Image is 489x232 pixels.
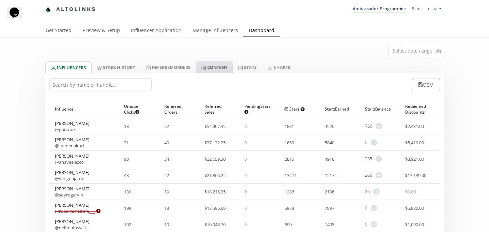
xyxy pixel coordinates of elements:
[124,140,129,146] span: 31
[49,78,152,91] input: Search by name or handle...
[412,78,440,91] button: CSV
[244,156,247,162] span: 0
[204,189,226,195] span: $ 18,216.35
[164,156,169,162] span: 34
[45,61,92,73] a: INFLUENCERS
[365,139,367,146] span: 0
[55,159,84,165] a: @anaveelazco
[325,189,334,195] span: 2196
[353,5,406,13] a: Ambassador Program ★
[164,205,169,211] span: 13
[365,188,370,195] span: 25
[55,218,89,231] div: [PERSON_NAME]
[405,189,416,195] span: $ 0.00
[55,192,83,198] a: @soyrogarvin
[325,156,334,162] span: 4918
[55,175,85,182] a: @vanguajardo
[55,224,88,231] a: @delfinafossati_
[285,156,294,162] span: 2815
[376,156,382,162] span: +
[285,205,294,211] span: 5978
[124,172,129,178] span: 48
[55,143,84,149] a: @_ximenakuri
[325,172,337,178] span: 15174
[124,205,131,211] span: 199
[405,100,434,118] div: Redeemed Discounts
[365,221,367,228] span: 0
[262,61,295,73] a: CHARTS
[428,5,437,12] span: ellaz
[124,156,129,162] span: 93
[164,123,169,129] span: 52
[285,123,294,129] span: 1831
[371,205,377,211] span: +
[55,202,101,214] div: [PERSON_NAME]
[164,172,169,178] span: 22
[405,205,424,211] span: $ 5,830.00
[164,140,169,146] span: 40
[244,103,271,115] span: Pending Starz
[365,205,367,211] span: 0
[204,156,226,162] span: $ 22,659.30
[371,139,377,146] span: +
[124,189,131,195] span: 139
[204,221,226,228] span: $ 10,048.70
[285,106,305,112] span: Starz
[196,61,233,73] a: Content
[233,61,262,73] a: Stats
[92,61,141,73] a: Starz HISTORY
[412,5,423,12] a: Plans
[405,156,424,162] span: $ 3,921.00
[405,140,424,146] span: $ 5,410.00
[244,221,247,228] span: 0
[405,172,426,178] span: $ 13,139.00
[376,123,382,129] span: +
[244,140,247,146] span: 0
[285,189,294,195] span: 1286
[325,205,334,211] span: 7897
[373,188,380,195] span: +
[204,140,226,146] span: $ 37,132.25
[55,186,89,198] div: [PERSON_NAME]
[141,61,196,73] a: Referred Orders
[405,123,424,129] span: $ 2,431.00
[55,120,89,132] div: [PERSON_NAME]
[244,189,247,195] span: 0
[164,100,194,118] div: Referred Orders
[243,24,280,38] a: Dashboard
[371,221,377,228] span: +
[365,123,372,129] span: 760
[204,100,234,118] div: Referred Sales
[55,100,113,118] div: Influencer
[164,221,169,228] span: 10
[325,123,334,129] span: 4526
[55,153,89,165] div: [PERSON_NAME]
[365,100,394,118] div: Starz Balance
[325,100,354,118] div: Starz Earned
[55,208,101,214] a: @robertacristina___
[285,172,296,178] span: 13474
[124,221,131,228] span: 102
[7,7,29,27] iframe: chat widget
[124,103,148,115] span: Unique Clicks
[77,24,125,38] a: Preview & Setup
[55,169,89,182] div: [PERSON_NAME]
[376,172,382,178] span: +
[204,123,226,129] span: $ 54,907.45
[55,126,75,132] a: @pau.ruiz
[325,140,334,146] span: 5840
[428,5,441,13] a: ellaz
[365,172,372,178] span: 260
[125,24,187,38] a: Influencer Application
[244,123,247,129] span: 0
[285,140,294,146] span: 1650
[164,189,169,195] span: 19
[45,7,51,12] img: favicon-32x32.png
[40,24,77,38] a: Get Started
[204,172,226,178] span: $ 21,866.25
[244,172,247,178] span: 0
[55,136,89,149] div: [PERSON_NAME]
[244,205,247,211] span: 0
[437,48,441,55] svg: calendar
[365,156,372,162] span: 235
